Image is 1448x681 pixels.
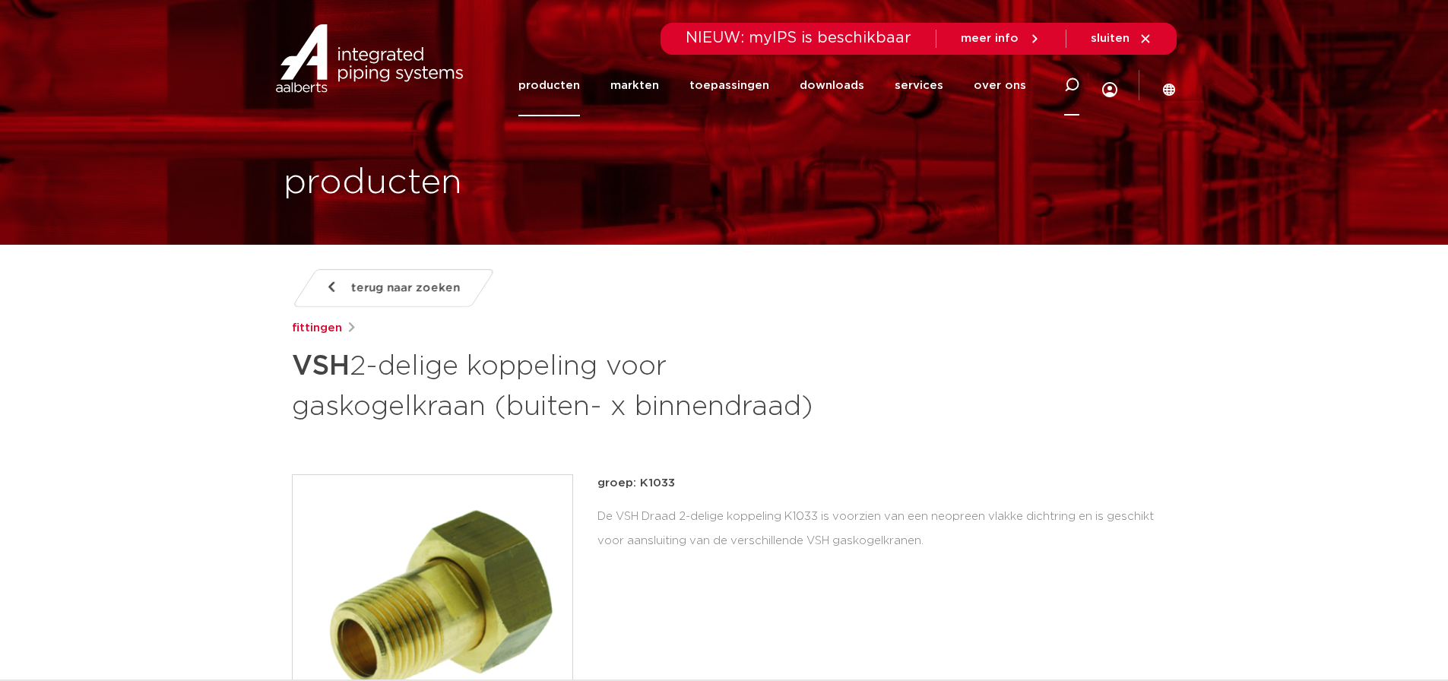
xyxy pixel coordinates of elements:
[1091,32,1152,46] a: sluiten
[961,32,1041,46] a: meer info
[284,159,462,207] h1: producten
[895,55,943,116] a: services
[518,55,1026,116] nav: Menu
[610,55,659,116] a: markten
[518,55,580,116] a: producten
[1102,50,1117,121] div: my IPS
[292,353,350,380] strong: VSH
[292,344,863,426] h1: 2-delige koppeling voor gaskogelkraan (buiten- x binnendraad)
[686,30,911,46] span: NIEUW: myIPS is beschikbaar
[961,33,1019,44] span: meer info
[292,319,342,337] a: fittingen
[974,55,1026,116] a: over ons
[597,505,1157,553] div: De VSH Draad 2-delige koppeling K1033 is voorzien van een neopreen vlakke dichtring en is geschik...
[351,276,460,300] span: terug naar zoeken
[291,269,495,307] a: terug naar zoeken
[689,55,769,116] a: toepassingen
[597,474,1157,493] p: groep: K1033
[800,55,864,116] a: downloads
[1091,33,1130,44] span: sluiten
